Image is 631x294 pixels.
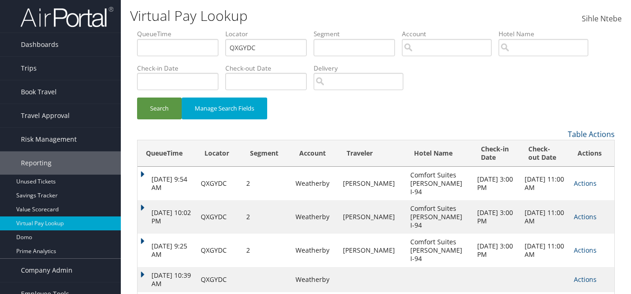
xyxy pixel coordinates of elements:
[196,167,242,200] td: QXGYDC
[402,29,499,39] label: Account
[338,200,406,234] td: [PERSON_NAME]
[338,167,406,200] td: [PERSON_NAME]
[138,167,196,200] td: [DATE] 9:54 AM
[520,167,569,200] td: [DATE] 11:00 AM
[569,140,614,167] th: Actions
[138,140,196,167] th: QueueTime: activate to sort column ascending
[225,29,314,39] label: Locator
[338,140,406,167] th: Traveler: activate to sort column ascending
[242,200,291,234] td: 2
[138,234,196,267] td: [DATE] 9:25 AM
[21,151,52,175] span: Reporting
[314,29,402,39] label: Segment
[473,167,520,200] td: [DATE] 3:00 PM
[499,29,595,39] label: Hotel Name
[314,64,410,73] label: Delivery
[225,64,314,73] label: Check-out Date
[568,129,615,139] a: Table Actions
[138,267,196,292] td: [DATE] 10:39 AM
[242,167,291,200] td: 2
[137,98,182,119] button: Search
[21,33,59,56] span: Dashboards
[21,259,72,282] span: Company Admin
[242,140,291,167] th: Segment: activate to sort column ascending
[137,29,225,39] label: QueueTime
[473,140,520,167] th: Check-in Date: activate to sort column ascending
[473,200,520,234] td: [DATE] 3:00 PM
[196,200,242,234] td: QXGYDC
[21,80,57,104] span: Book Travel
[137,64,225,73] label: Check-in Date
[582,5,622,33] a: Sihle Ntebe
[582,13,622,24] span: Sihle Ntebe
[338,234,406,267] td: [PERSON_NAME]
[20,6,113,28] img: airportal-logo.png
[21,104,70,127] span: Travel Approval
[291,234,338,267] td: Weatherby
[291,267,338,292] td: Weatherby
[520,234,569,267] td: [DATE] 11:00 AM
[291,140,338,167] th: Account: activate to sort column ascending
[574,246,597,255] a: Actions
[574,275,597,284] a: Actions
[242,234,291,267] td: 2
[406,200,473,234] td: Comfort Suites [PERSON_NAME] I-94
[520,200,569,234] td: [DATE] 11:00 AM
[21,57,37,80] span: Trips
[196,267,242,292] td: QXGYDC
[138,200,196,234] td: [DATE] 10:02 PM
[406,234,473,267] td: Comfort Suites [PERSON_NAME] I-94
[196,234,242,267] td: QXGYDC
[574,212,597,221] a: Actions
[520,140,569,167] th: Check-out Date: activate to sort column ascending
[291,200,338,234] td: Weatherby
[574,179,597,188] a: Actions
[196,140,242,167] th: Locator: activate to sort column ascending
[130,6,458,26] h1: Virtual Pay Lookup
[182,98,267,119] button: Manage Search Fields
[406,140,473,167] th: Hotel Name: activate to sort column ascending
[473,234,520,267] td: [DATE] 3:00 PM
[21,128,77,151] span: Risk Management
[291,167,338,200] td: Weatherby
[406,167,473,200] td: Comfort Suites [PERSON_NAME] I-94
